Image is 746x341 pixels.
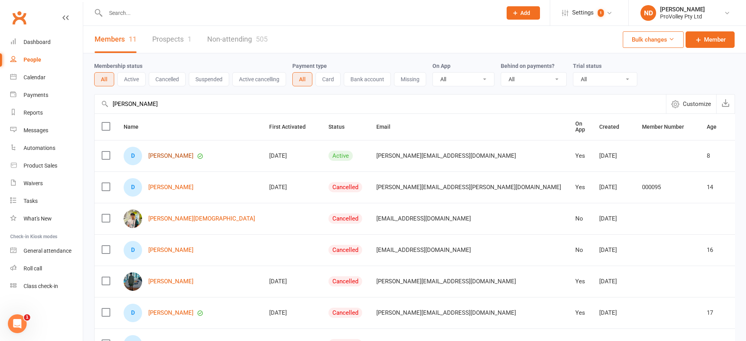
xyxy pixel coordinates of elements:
span: 1 [24,314,30,321]
div: General attendance [24,248,71,254]
div: [DATE] [599,310,628,316]
div: [DATE] [599,153,628,159]
a: [PERSON_NAME] [148,184,193,191]
button: Card [316,72,341,86]
div: Roll call [24,265,42,272]
a: Members11 [95,26,137,53]
div: [DATE] [599,278,628,285]
label: Membership status [94,63,142,69]
span: First Activated [269,124,314,130]
button: Created [599,122,628,131]
a: [PERSON_NAME] [148,247,193,253]
span: [EMAIL_ADDRESS][DOMAIN_NAME] [376,243,471,257]
div: Yes [575,153,585,159]
a: [PERSON_NAME][DEMOGRAPHIC_DATA] [148,215,255,222]
a: Calendar [10,69,83,86]
a: [PERSON_NAME] [148,153,193,159]
a: Automations [10,139,83,157]
span: [PERSON_NAME][EMAIL_ADDRESS][PERSON_NAME][DOMAIN_NAME] [376,180,561,195]
div: Payments [24,92,48,98]
span: Customize [683,99,711,109]
div: 11 [129,35,137,43]
button: Status [328,122,353,131]
a: People [10,51,83,69]
div: [DATE] [599,215,628,222]
div: [DATE] [599,184,628,191]
button: Bulk changes [623,31,684,48]
span: 1 [598,9,604,17]
span: Created [599,124,628,130]
span: [EMAIL_ADDRESS][DOMAIN_NAME] [376,211,471,226]
button: First Activated [269,122,314,131]
div: Dashboard [24,39,51,45]
label: Payment type [292,63,327,69]
div: Cancelled [328,308,362,318]
th: On App [568,114,592,140]
button: Suspended [189,72,229,86]
div: 1 [188,35,192,43]
div: [DATE] [269,153,314,159]
span: [PERSON_NAME][EMAIL_ADDRESS][DOMAIN_NAME] [376,148,516,163]
button: Customize [666,95,716,113]
button: All [94,72,114,86]
a: What's New [10,210,83,228]
div: Cancelled [328,182,362,192]
button: Member Number [642,122,693,131]
button: Add [507,6,540,20]
div: Cancelled [328,276,362,286]
div: Yes [575,184,585,191]
span: Add [520,10,530,16]
div: Yes [575,310,585,316]
button: Age [707,122,725,131]
div: 8 [707,153,725,159]
div: [DATE] [269,278,314,285]
button: Name [124,122,147,131]
button: Missing [394,72,426,86]
button: Active [117,72,146,86]
button: Active cancelling [232,72,286,86]
div: 17 [707,310,725,316]
span: Age [707,124,725,130]
span: [PERSON_NAME][EMAIL_ADDRESS][DOMAIN_NAME] [376,274,516,289]
div: ND [640,5,656,21]
input: Search... [103,7,496,18]
div: Cancelled [328,213,362,224]
div: No [575,247,585,253]
button: Bank account [344,72,391,86]
div: Yes [575,278,585,285]
input: Search by contact name [95,95,666,113]
div: Reports [24,109,43,116]
div: [DATE] [269,184,314,191]
a: Reports [10,104,83,122]
div: Calendar [24,74,46,80]
a: Prospects1 [152,26,192,53]
div: Tasks [24,198,38,204]
span: Name [124,124,147,130]
span: Email [376,124,399,130]
a: [PERSON_NAME] [148,310,193,316]
div: Waivers [24,180,43,186]
a: Tasks [10,192,83,210]
label: Behind on payments? [501,63,554,69]
a: Product Sales [10,157,83,175]
div: [DATE] [599,247,628,253]
div: D [124,147,142,165]
button: Email [376,122,399,131]
a: [PERSON_NAME] [148,278,193,285]
div: D [124,241,142,259]
div: ProVolley Pty Ltd [660,13,705,20]
button: All [292,72,312,86]
a: Class kiosk mode [10,277,83,295]
div: 16 [707,247,725,253]
span: Member [704,35,726,44]
span: [PERSON_NAME][EMAIL_ADDRESS][DOMAIN_NAME] [376,305,516,320]
span: Status [328,124,353,130]
div: Active [328,151,353,161]
div: 000095 [642,184,693,191]
div: [DATE] [269,310,314,316]
span: Member Number [642,124,693,130]
div: No [575,215,585,222]
div: 14 [707,184,725,191]
div: Cancelled [328,245,362,255]
a: Clubworx [9,8,29,27]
